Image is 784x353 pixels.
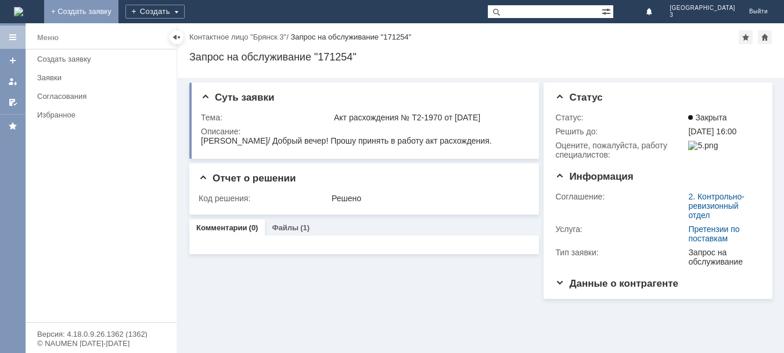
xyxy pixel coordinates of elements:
div: Меню [37,31,59,45]
div: Решить до: [555,127,686,136]
div: Избранное [37,110,157,119]
div: Код решения: [199,194,329,203]
span: Отчет о решении [199,173,296,184]
div: Тип заявки: [555,248,686,257]
div: Скрыть меню [170,30,184,44]
a: Перейти на домашнюю страницу [14,7,23,16]
div: Согласования [37,92,170,101]
span: [DATE] 16:00 [688,127,736,136]
a: Претензии по поставкам [688,224,739,243]
div: Сделать домашней страницей [758,30,772,44]
span: Информация [555,171,633,182]
div: Запрос на обслуживание "171254" [189,51,772,63]
span: Статус [555,92,602,103]
div: Запрос на обслуживание "171254" [290,33,411,41]
div: © NAUMEN [DATE]-[DATE] [37,340,165,347]
div: / [189,33,290,41]
div: Создать [125,5,185,19]
span: Закрыта [688,113,727,122]
a: Создать заявку [3,51,22,70]
a: 2. Контрольно-ревизионный отдел [688,192,745,220]
a: Заявки [33,69,174,87]
div: Запрос на обслуживание [688,248,756,266]
div: Статус: [555,113,686,122]
div: (0) [249,223,258,232]
a: Контактное лицо "Брянск 3" [189,33,286,41]
div: (1) [300,223,310,232]
a: Файлы [272,223,299,232]
div: Соглашение: [555,192,686,201]
div: Тема: [201,113,332,122]
div: Версия: 4.18.0.9.26.1362 (1362) [37,330,165,338]
a: Мои согласования [3,93,22,112]
a: Комментарии [196,223,247,232]
a: Согласования [33,87,174,105]
a: Мои заявки [3,72,22,91]
span: Данные о контрагенте [555,278,678,289]
div: Акт расхождения № Т2-1970 от [DATE] [334,113,524,122]
div: Описание: [201,127,527,136]
span: Расширенный поиск [602,5,613,16]
div: Oцените, пожалуйста, работу специалистов: [555,141,686,159]
span: Суть заявки [201,92,274,103]
div: Создать заявку [37,55,170,63]
span: 3 [670,12,735,19]
div: Заявки [37,73,170,82]
div: Решено [332,194,524,203]
img: logo [14,7,23,16]
div: Услуга: [555,224,686,234]
img: 5.png [688,141,718,150]
a: Создать заявку [33,50,174,68]
span: [GEOGRAPHIC_DATA] [670,5,735,12]
div: Добавить в избранное [739,30,753,44]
